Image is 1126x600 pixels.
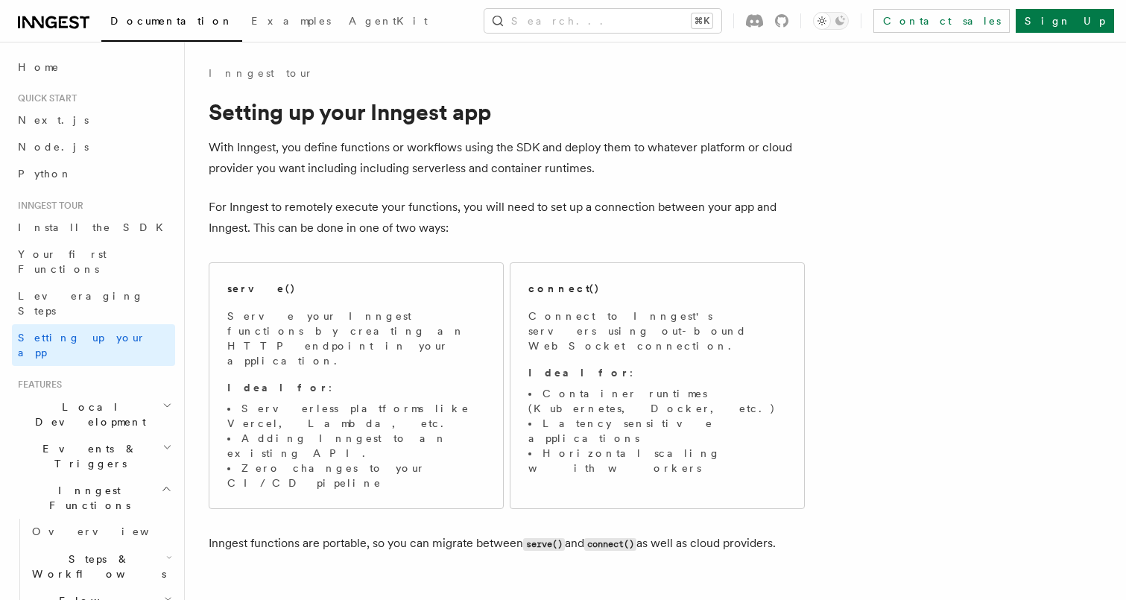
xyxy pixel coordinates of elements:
button: Toggle dark mode [813,12,849,30]
a: Next.js [12,107,175,133]
p: For Inngest to remotely execute your functions, you will need to set up a connection between your... [209,197,805,239]
p: Connect to Inngest's servers using out-bound WebSocket connection. [528,309,786,353]
a: Overview [26,518,175,545]
span: Overview [32,525,186,537]
p: Serve your Inngest functions by creating an HTTP endpoint in your application. [227,309,485,368]
li: Horizontal scaling with workers [528,446,786,476]
a: Contact sales [873,9,1010,33]
a: Your first Functions [12,241,175,282]
a: Leveraging Steps [12,282,175,324]
a: Home [12,54,175,80]
a: connect()Connect to Inngest's servers using out-bound WebSocket connection.Ideal for:Container ru... [510,262,805,509]
span: Inngest Functions [12,483,161,513]
a: Node.js [12,133,175,160]
li: Adding Inngest to an existing API. [227,431,485,461]
p: : [227,380,485,395]
kbd: ⌘K [692,13,712,28]
span: Inngest tour [12,200,83,212]
li: Zero changes to your CI/CD pipeline [227,461,485,490]
span: Your first Functions [18,248,107,275]
span: Home [18,60,60,75]
span: Documentation [110,15,233,27]
span: Install the SDK [18,221,172,233]
li: Latency sensitive applications [528,416,786,446]
button: Events & Triggers [12,435,175,477]
a: serve()Serve your Inngest functions by creating an HTTP endpoint in your application.Ideal for:Se... [209,262,504,509]
span: Quick start [12,92,77,104]
strong: Ideal for [528,367,630,379]
button: Inngest Functions [12,477,175,519]
a: Setting up your app [12,324,175,366]
span: Local Development [12,400,162,429]
span: Setting up your app [18,332,146,359]
button: Steps & Workflows [26,546,175,587]
a: AgentKit [340,4,437,40]
h2: connect() [528,281,600,296]
span: Python [18,168,72,180]
span: Leveraging Steps [18,290,144,317]
p: Inngest functions are portable, so you can migrate between and as well as cloud providers. [209,533,805,555]
span: Examples [251,15,331,27]
a: Sign Up [1016,9,1114,33]
a: Documentation [101,4,242,42]
span: AgentKit [349,15,428,27]
p: : [528,365,786,380]
button: Search...⌘K [484,9,721,33]
span: Events & Triggers [12,441,162,471]
h2: serve() [227,281,296,296]
code: serve() [523,538,565,551]
span: Node.js [18,141,89,153]
span: Next.js [18,114,89,126]
span: Steps & Workflows [26,552,166,581]
strong: Ideal for [227,382,329,394]
code: connect() [584,538,636,551]
a: Examples [242,4,340,40]
a: Python [12,160,175,187]
h1: Setting up your Inngest app [209,98,805,125]
li: Container runtimes (Kubernetes, Docker, etc.) [528,386,786,416]
button: Local Development [12,394,175,435]
p: With Inngest, you define functions or workflows using the SDK and deploy them to whatever platfor... [209,137,805,179]
li: Serverless platforms like Vercel, Lambda, etc. [227,401,485,431]
span: Features [12,379,62,391]
a: Install the SDK [12,214,175,241]
a: Inngest tour [209,66,313,80]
